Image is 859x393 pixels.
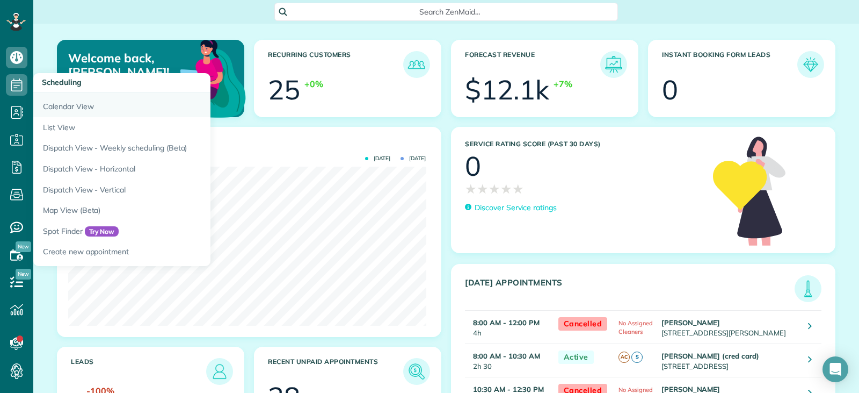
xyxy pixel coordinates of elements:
a: Dispatch View - Weekly scheduling (Beta) [33,138,302,159]
h3: Service Rating score (past 30 days) [465,140,702,148]
a: Spot FinderTry Now [33,221,302,242]
span: AC [618,352,630,363]
div: 25 [268,76,300,103]
span: ★ [489,180,500,198]
h3: Instant Booking Form Leads [662,51,797,78]
img: icon_forecast_revenue-8c13a41c7ed35a8dcfafea3cbb826a0462acb37728057bba2d056411b612bbbe.png [603,54,624,75]
img: dashboard_welcome-42a62b7d889689a78055ac9021e634bf52bae3f8056760290aed330b23ab8690.png [144,27,248,132]
td: 2h 30 [465,344,553,377]
div: +7% [554,78,572,90]
a: Dispatch View - Horizontal [33,159,302,180]
span: [DATE] [365,156,390,161]
div: Open Intercom Messenger [822,356,848,382]
strong: 8:00 AM - 10:30 AM [473,352,540,360]
td: 4h [465,311,553,344]
span: Cancelled [558,317,608,331]
strong: [PERSON_NAME] (cred card) [661,352,759,360]
span: ★ [512,180,524,198]
div: 0 [465,153,481,180]
h3: Forecast Revenue [465,51,600,78]
a: Calendar View [33,92,302,117]
img: icon_recurring_customers-cf858462ba22bcd05b5a5880d41d6543d210077de5bb9ebc9590e49fd87d84ed.png [406,54,427,75]
span: [DATE] [401,156,426,161]
div: 0 [662,76,678,103]
img: icon_todays_appointments-901f7ab196bb0bea1936b74009e4eb5ffbc2d2711fa7634e0d609ed5ef32b18b.png [797,278,819,299]
div: +0% [304,78,323,90]
span: ★ [465,180,477,198]
span: Scheduling [42,77,82,87]
h3: [DATE] Appointments [465,278,795,302]
a: Map View (Beta) [33,200,302,221]
img: icon_leads-1bed01f49abd5b7fead27621c3d59655bb73ed531f8eeb49469d10e621d6b896.png [209,361,230,382]
td: [STREET_ADDRESS] [659,344,800,377]
span: Active [558,351,594,364]
div: $12.1k [465,76,549,103]
span: New [16,269,31,280]
strong: [PERSON_NAME] [661,318,720,327]
span: New [16,241,31,252]
strong: 8:00 AM - 12:00 PM [473,318,540,327]
h3: Actual Revenue this month [71,141,430,151]
span: No Assigned Cleaners [618,319,653,335]
span: ★ [500,180,512,198]
a: Create new appointment [33,241,302,266]
img: icon_unpaid_appointments-47b8ce3997adf2238b356f14209ab4cced10bd1f174958f3ca8f1d0dd7fffeee.png [406,361,427,382]
a: List View [33,117,302,138]
span: Try Now [85,226,119,237]
a: Discover Service ratings [465,202,557,213]
td: [STREET_ADDRESS][PERSON_NAME] [659,311,800,344]
h3: Leads [71,358,206,385]
img: icon_form_leads-04211a6a04a5b2264e4ee56bc0799ec3eb69b7e499cbb523a139df1d13a81ae0.png [800,54,821,75]
h3: Recurring Customers [268,51,403,78]
a: Dispatch View - Vertical [33,180,302,201]
span: ★ [477,180,489,198]
p: Discover Service ratings [475,202,557,213]
h3: Recent unpaid appointments [268,358,403,385]
span: S [631,352,643,363]
p: Welcome back, [PERSON_NAME]! [68,51,184,80]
